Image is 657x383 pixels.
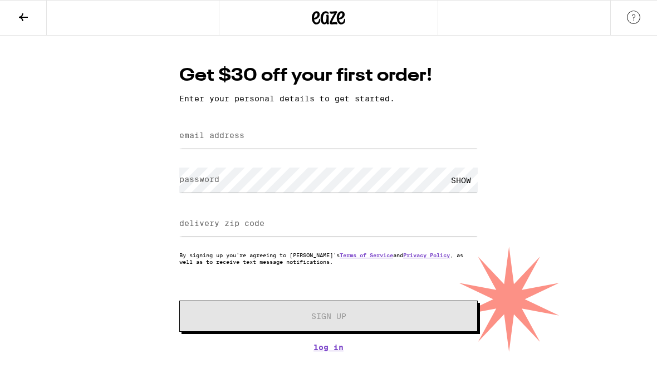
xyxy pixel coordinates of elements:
p: By signing up you're agreeing to [PERSON_NAME]'s and , as well as to receive text message notific... [179,252,478,265]
p: Enter your personal details to get started. [179,94,478,103]
input: delivery zip code [179,212,478,237]
span: Sign Up [311,312,346,320]
label: delivery zip code [179,219,264,228]
h1: Get $30 off your first order! [179,63,478,89]
a: Privacy Policy [403,252,450,258]
label: email address [179,131,244,140]
div: SHOW [444,168,478,193]
button: Sign Up [179,301,478,332]
input: email address [179,124,478,149]
a: Terms of Service [340,252,393,258]
label: password [179,175,219,184]
a: Log In [179,343,478,352]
